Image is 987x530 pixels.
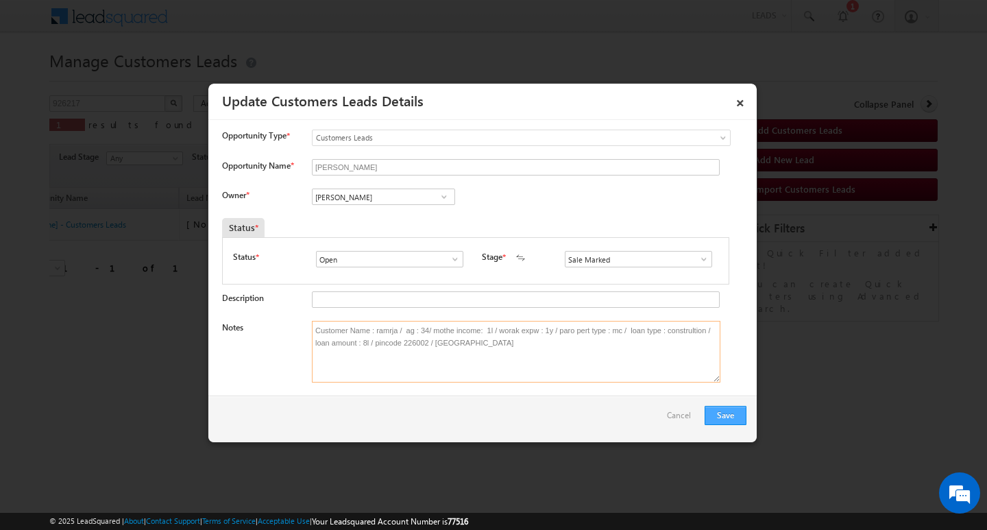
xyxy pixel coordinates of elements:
[482,251,502,263] label: Stage
[222,190,249,200] label: Owner
[124,516,144,525] a: About
[23,72,58,90] img: d_60004797649_company_0_60004797649
[565,251,712,267] input: Type to Search
[222,293,264,303] label: Description
[222,130,287,142] span: Opportunity Type
[71,72,230,90] div: Chat with us now
[705,406,746,425] button: Save
[312,516,468,527] span: Your Leadsquared Account Number is
[443,252,460,266] a: Show All Items
[312,189,455,205] input: Type to Search
[49,515,468,528] span: © 2025 LeadSquared | | | | |
[316,251,463,267] input: Type to Search
[313,132,674,144] span: Customers Leads
[222,160,293,171] label: Opportunity Name
[312,130,731,146] a: Customers Leads
[258,516,310,525] a: Acceptable Use
[202,516,256,525] a: Terms of Service
[729,88,752,112] a: ×
[667,406,698,432] a: Cancel
[233,251,256,263] label: Status
[435,190,452,204] a: Show All Items
[186,422,249,441] em: Start Chat
[222,218,265,237] div: Status
[692,252,709,266] a: Show All Items
[448,516,468,527] span: 77516
[18,127,250,411] textarea: Type your message and hit 'Enter'
[222,322,243,333] label: Notes
[146,516,200,525] a: Contact Support
[222,91,424,110] a: Update Customers Leads Details
[225,7,258,40] div: Minimize live chat window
